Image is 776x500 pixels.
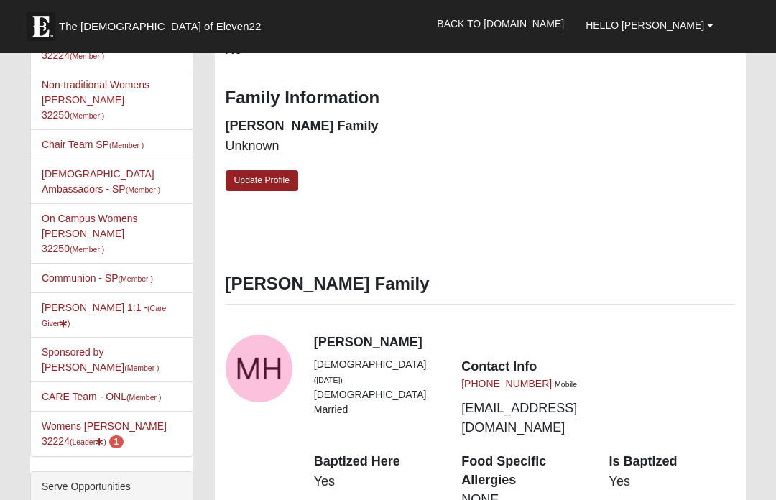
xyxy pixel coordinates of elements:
dd: Yes [609,473,735,491]
h4: [PERSON_NAME] [314,335,735,351]
small: (Member ) [124,364,159,372]
a: View Fullsize Photo [226,335,292,402]
small: (Member ) [126,393,161,402]
h3: Family Information [226,88,736,108]
small: (Member ) [70,245,104,254]
a: Hello [PERSON_NAME] [575,7,724,43]
small: (Member ) [126,185,160,194]
a: [DEMOGRAPHIC_DATA] Ambassadors - SP(Member ) [42,168,160,195]
small: (Leader ) [70,437,106,446]
a: On Campus Womens [PERSON_NAME] 32250(Member ) [42,213,138,254]
dd: Unknown [226,137,470,156]
a: Womens [PERSON_NAME] 32224(Leader) 1 [42,420,167,447]
small: (Member ) [70,52,104,60]
a: CARE Team - ONL(Member ) [42,391,161,402]
small: (Member ) [109,141,144,149]
a: [PHONE_NUMBER] [461,378,552,389]
h3: [PERSON_NAME] Family [226,274,736,295]
a: Sponsored by [PERSON_NAME](Member ) [42,346,160,373]
dd: Yes [314,473,440,491]
img: Eleven22 logo [27,12,55,41]
li: Married [314,402,440,417]
a: [PERSON_NAME] 1:1 -(Care Giver) [42,302,166,328]
a: Communion - SP(Member ) [42,272,153,284]
small: (Member ) [119,274,153,283]
span: number of pending members [109,435,124,448]
dt: Baptized Here [314,453,440,471]
a: Update Profile [226,170,299,191]
dt: Food Specific Allergies [461,453,587,489]
small: Mobile [555,380,577,389]
strong: Contact Info [461,359,537,374]
small: ([DATE]) [314,376,343,384]
a: Non-traditional Womens [PERSON_NAME] 32250(Member ) [42,79,149,121]
div: [EMAIL_ADDRESS][DOMAIN_NAME] [451,357,598,437]
li: [DEMOGRAPHIC_DATA] [314,387,440,402]
small: (Member ) [70,111,104,120]
dt: Is Baptized [609,453,735,471]
a: Chair Team SP(Member ) [42,139,144,150]
a: Back to [DOMAIN_NAME] [426,6,575,42]
span: The [DEMOGRAPHIC_DATA] of Eleven22 [59,19,261,34]
li: [DEMOGRAPHIC_DATA] [314,357,440,387]
dt: [PERSON_NAME] Family [226,117,470,136]
span: Hello [PERSON_NAME] [586,19,704,31]
a: The [DEMOGRAPHIC_DATA] of Eleven22 [19,5,307,41]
